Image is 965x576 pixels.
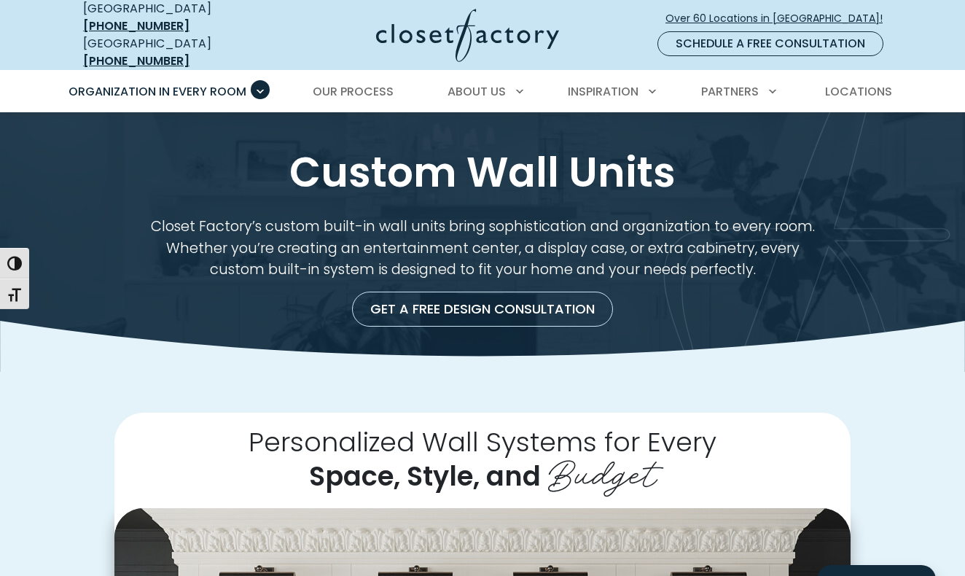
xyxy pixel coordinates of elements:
span: Over 60 Locations in [GEOGRAPHIC_DATA]! [665,11,894,26]
img: Closet Factory Logo [376,9,559,62]
p: Closet Factory’s custom built-in wall units bring sophistication and organization to every room. ... [149,216,816,280]
span: Space, Style, and [309,457,541,495]
span: Locations [825,83,892,100]
a: Get a Free Design Consultation [352,292,613,327]
a: Schedule a Free Consultation [657,31,883,56]
a: [PHONE_NUMBER] [83,17,190,34]
span: Our Process [313,83,394,100]
span: Inspiration [568,83,638,100]
nav: Primary Menu [58,71,907,112]
span: Organization in Every Room [69,83,246,100]
span: Personalized Wall Systems for Every [249,423,716,461]
h1: Custom Wall Units [80,147,885,198]
a: Over 60 Locations in [GEOGRAPHIC_DATA]! [665,6,895,31]
span: Partners [701,83,759,100]
span: Budget [548,443,657,498]
a: [PHONE_NUMBER] [83,52,190,69]
span: About Us [448,83,506,100]
div: [GEOGRAPHIC_DATA] [83,35,262,70]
